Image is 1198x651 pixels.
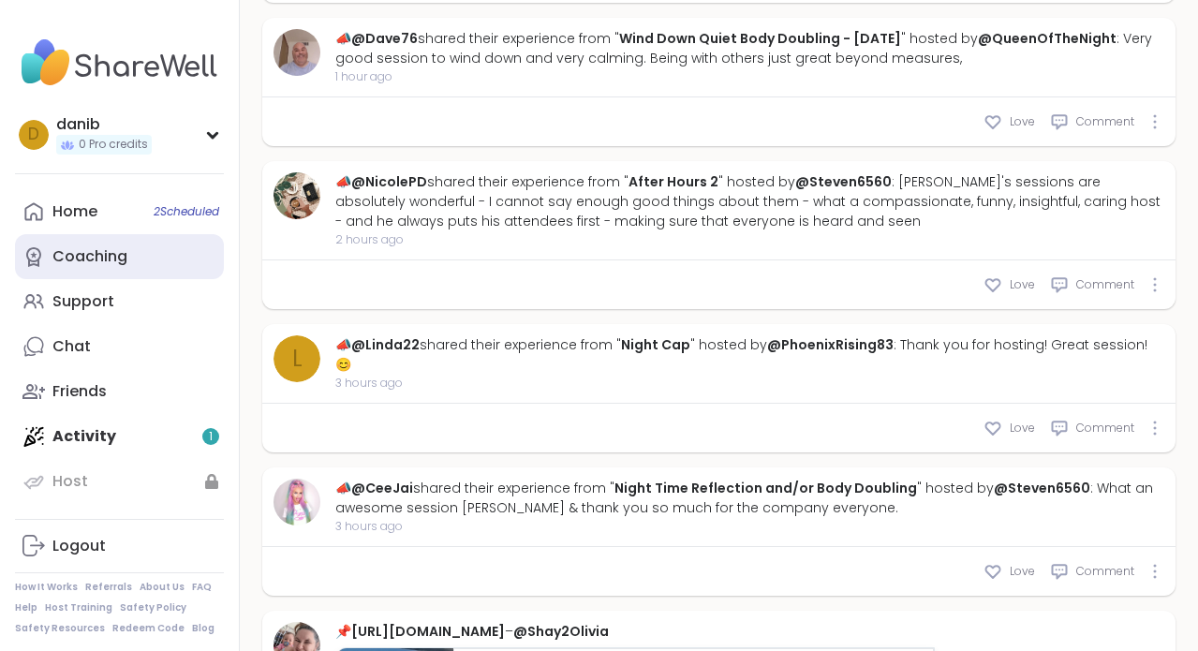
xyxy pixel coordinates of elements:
span: Comment [1076,113,1134,130]
div: 📣 shared their experience from " " hosted by : Very good session to wind down and very calming. B... [335,29,1164,68]
div: 📌 – [335,622,935,642]
div: Friends [52,381,107,402]
a: @Dave76 [351,29,418,48]
a: Blog [192,622,214,635]
img: CeeJai [274,479,320,525]
span: 3 hours ago [335,375,1164,392]
a: @NicolePD [351,172,427,191]
div: 📣 shared their experience from " " hosted by : What an awesome session [PERSON_NAME] & thank you ... [335,479,1164,518]
span: Love [1010,563,1035,580]
a: @Steven6560 [795,172,892,191]
a: Support [15,279,224,324]
img: Dave76 [274,29,320,76]
div: Support [52,291,114,312]
span: 2 Scheduled [154,204,219,219]
span: 3 hours ago [335,518,1164,535]
div: Logout [52,536,106,556]
a: Logout [15,524,224,569]
a: Redeem Code [112,622,185,635]
a: Referrals [85,581,132,594]
div: danib [56,114,152,135]
a: Host Training [45,601,112,614]
a: FAQ [192,581,212,594]
span: Love [1010,420,1035,436]
img: ShareWell Nav Logo [15,30,224,96]
a: Night Cap [621,335,690,354]
span: Comment [1076,420,1134,436]
a: Chat [15,324,224,369]
a: Help [15,601,37,614]
a: Wind Down Quiet Body Doubling - [DATE] [619,29,901,48]
a: After Hours 2 [629,172,718,191]
a: @PhoenixRising83 [767,335,894,354]
span: L [292,342,303,376]
div: 📣 shared their experience from " " hosted by : Thank you for hosting! Great session! 😊 [335,335,1164,375]
a: @Linda22 [351,335,420,354]
a: Host [15,459,224,504]
span: 2 hours ago [335,231,1164,248]
span: d [28,123,39,147]
a: @Shay2Olivia [513,622,609,641]
div: 📣 shared their experience from " " hosted by : [PERSON_NAME]'s sessions are absolutely wonderful ... [335,172,1164,231]
a: Safety Resources [15,622,105,635]
a: @CeeJai [351,479,413,497]
div: Coaching [52,246,127,267]
div: Host [52,471,88,492]
img: NicolePD [274,172,320,219]
a: @QueenOfTheNight [978,29,1117,48]
a: Night Time Reflection and/or Body Doubling [614,479,917,497]
span: 0 Pro credits [79,137,148,153]
a: Home2Scheduled [15,189,224,234]
span: 1 hour ago [335,68,1164,85]
a: Safety Policy [120,601,186,614]
a: @Steven6560 [994,479,1090,497]
a: How It Works [15,581,78,594]
span: Comment [1076,276,1134,293]
span: Love [1010,276,1035,293]
span: Love [1010,113,1035,130]
span: Comment [1076,563,1134,580]
div: Home [52,201,97,222]
div: Chat [52,336,91,357]
a: [URL][DOMAIN_NAME] [351,622,505,641]
a: L [274,335,320,382]
a: Friends [15,369,224,414]
a: Coaching [15,234,224,279]
a: About Us [140,581,185,594]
